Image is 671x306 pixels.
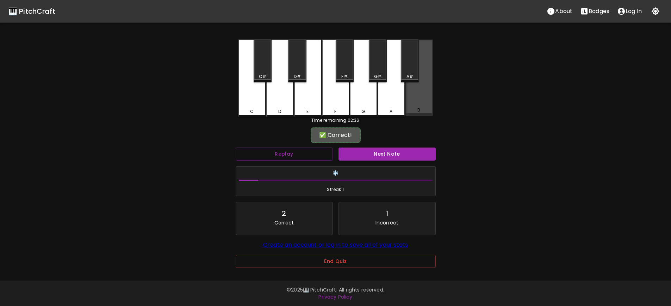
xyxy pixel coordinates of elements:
p: Log In [626,7,642,16]
div: G# [374,73,381,80]
span: Streak: 1 [239,186,433,193]
p: Incorrect [375,219,398,226]
div: G [361,108,365,115]
a: 🎹 PitchCraft [8,6,55,17]
div: E [306,108,309,115]
div: C# [259,73,266,80]
button: Replay [236,148,333,161]
button: account of current user [613,4,646,18]
div: C [250,108,254,115]
button: End Quiz [236,255,436,268]
div: Time remaining: 02:36 [238,117,433,124]
p: Badges [589,7,609,16]
h6: ❄️ [239,169,433,177]
div: A# [406,73,413,80]
button: About [543,4,576,18]
p: © 2025 🎹 PitchCraft. All rights reserved. [133,286,539,293]
div: F [334,108,336,115]
div: F# [341,73,347,80]
div: 1 [386,208,388,219]
button: Stats [576,4,613,18]
div: D [278,108,281,115]
p: Correct [274,219,294,226]
button: Next Note [338,148,436,161]
a: Create an account or log in to save all of your stats [263,241,408,249]
div: D# [294,73,300,80]
div: 2 [282,208,286,219]
p: About [555,7,572,16]
div: ✅ Correct! [314,131,357,139]
a: Privacy Policy [318,293,352,300]
div: B [417,107,420,113]
div: A [390,108,392,115]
